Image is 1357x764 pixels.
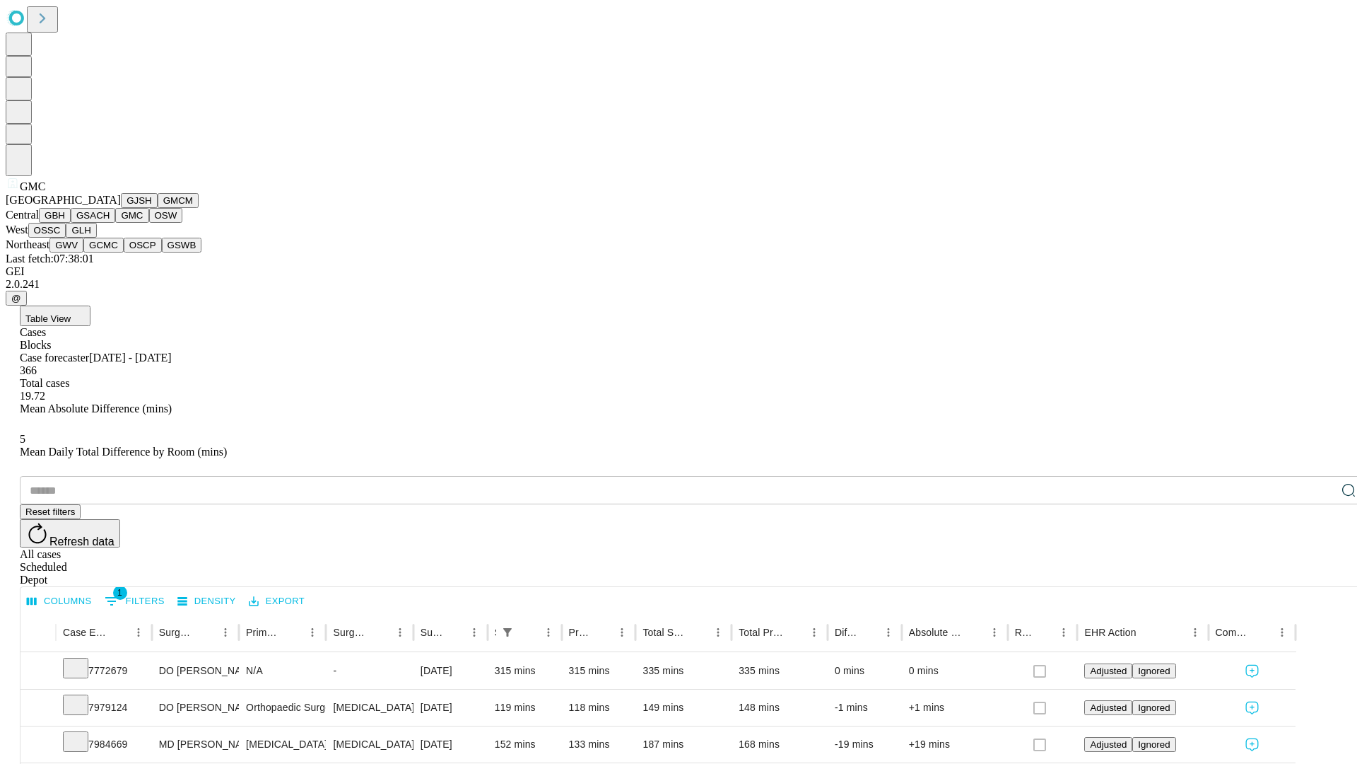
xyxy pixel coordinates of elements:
[1015,627,1033,638] div: Resolved in EHR
[835,627,857,638] div: Difference
[1054,623,1074,642] button: Menu
[302,623,322,642] button: Menu
[498,623,517,642] div: 1 active filter
[25,507,75,517] span: Reset filters
[159,727,232,763] div: MD [PERSON_NAME] [PERSON_NAME] Md
[159,653,232,689] div: DO [PERSON_NAME]
[6,224,28,236] span: West
[519,623,539,642] button: Sort
[115,208,148,223] button: GMC
[739,690,821,726] div: 148 mins
[20,403,172,415] span: Mean Absolute Difference (mins)
[11,293,21,303] span: @
[63,727,145,763] div: 7984669
[495,653,555,689] div: 315 mins
[124,238,162,253] button: OSCP
[569,653,629,689] div: 315 mins
[333,690,406,726] div: [MEDICAL_DATA] [MEDICAL_DATA]
[20,519,120,548] button: Refresh data
[246,727,319,763] div: [MEDICAL_DATA]
[6,278,1351,291] div: 2.0.241
[6,238,49,250] span: Northeast
[39,208,71,223] button: GBH
[495,727,555,763] div: 152 mins
[421,690,481,726] div: [DATE]
[804,623,824,642] button: Menu
[333,653,406,689] div: -
[20,306,90,326] button: Table View
[592,623,612,642] button: Sort
[1132,700,1175,715] button: Ignored
[196,623,216,642] button: Sort
[28,733,49,758] button: Expand
[835,653,895,689] div: 0 mins
[1138,666,1170,676] span: Ignored
[162,238,202,253] button: GSWB
[1132,737,1175,752] button: Ignored
[835,690,895,726] div: -1 mins
[965,623,985,642] button: Sort
[23,591,95,613] button: Select columns
[49,536,114,548] span: Refresh data
[739,627,783,638] div: Total Predicted Duration
[283,623,302,642] button: Sort
[333,727,406,763] div: [MEDICAL_DATA]
[708,623,728,642] button: Menu
[216,623,235,642] button: Menu
[6,291,27,306] button: @
[909,627,963,638] div: Absolute Difference
[6,194,121,206] span: [GEOGRAPHIC_DATA]
[1034,623,1054,642] button: Sort
[25,313,71,324] span: Table View
[370,623,390,642] button: Sort
[113,586,127,600] span: 1
[1084,664,1132,678] button: Adjusted
[20,446,227,458] span: Mean Daily Total Difference by Room (mins)
[246,627,281,638] div: Primary Service
[28,696,49,721] button: Expand
[63,690,145,726] div: 7979124
[333,627,368,638] div: Surgery Name
[1090,702,1127,713] span: Adjusted
[158,193,199,208] button: GMCM
[642,653,724,689] div: 335 mins
[20,352,89,364] span: Case forecaster
[642,727,724,763] div: 187 mins
[159,627,194,638] div: Surgeon Name
[569,690,629,726] div: 118 mins
[985,623,1004,642] button: Menu
[445,623,464,642] button: Sort
[835,727,895,763] div: -19 mins
[1090,739,1127,750] span: Adjusted
[49,238,83,253] button: GWV
[879,623,898,642] button: Menu
[246,653,319,689] div: N/A
[1084,627,1136,638] div: EHR Action
[28,659,49,684] button: Expand
[6,265,1351,278] div: GEI
[569,627,592,638] div: Predicted In Room Duration
[612,623,632,642] button: Menu
[1138,623,1158,642] button: Sort
[71,208,115,223] button: GSACH
[1084,700,1132,715] button: Adjusted
[83,238,124,253] button: GCMC
[63,627,107,638] div: Case Epic Id
[28,223,66,238] button: OSSC
[1138,702,1170,713] span: Ignored
[909,690,1001,726] div: +1 mins
[121,193,158,208] button: GJSH
[909,727,1001,763] div: +19 mins
[1185,623,1205,642] button: Menu
[66,223,96,238] button: GLH
[495,690,555,726] div: 119 mins
[421,727,481,763] div: [DATE]
[149,208,183,223] button: OSW
[20,377,69,389] span: Total cases
[1272,623,1292,642] button: Menu
[421,627,443,638] div: Surgery Date
[495,627,496,638] div: Scheduled In Room Duration
[20,180,45,192] span: GMC
[1132,664,1175,678] button: Ignored
[20,504,81,519] button: Reset filters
